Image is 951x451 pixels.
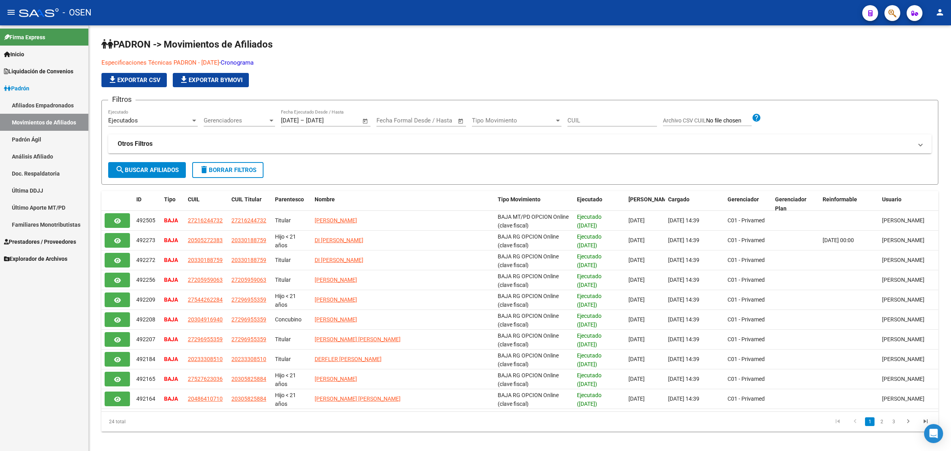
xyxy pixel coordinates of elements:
[188,217,223,224] span: 27216244732
[228,191,272,217] datatable-header-cell: CUIL Titular
[101,412,267,432] div: 24 total
[498,372,559,388] span: BAJA RG OPCION Online (clave fiscal)
[275,277,291,283] span: Titular
[889,417,898,426] a: 3
[706,117,752,124] input: Archivo CSV CUIL
[882,196,901,203] span: Usuario
[136,277,155,283] span: 492256
[231,396,266,402] span: 20305825884
[275,233,296,249] span: Hijo < 21 años
[231,356,266,362] span: 20233308510
[865,417,875,426] a: 1
[188,376,223,382] span: 27527623036
[164,336,178,342] strong: BAJA
[231,336,266,342] span: 27296955359
[728,336,765,342] span: C01 - Privamed
[495,191,574,217] datatable-header-cell: Tipo Movimiento
[628,217,645,224] span: [DATE]
[231,237,266,243] span: 20330188759
[188,257,223,263] span: 20330188759
[315,356,382,362] span: DERFLER [PERSON_NAME]
[108,94,136,105] h3: Filtros
[4,67,73,76] span: Liquidación de Convenios
[472,117,554,124] span: Tipo Movimiento
[311,191,495,217] datatable-header-cell: Nombre
[668,237,699,243] span: [DATE] 14:39
[668,396,699,402] span: [DATE] 14:39
[728,396,765,402] span: C01 - Privamed
[888,415,899,428] li: page 3
[848,417,863,426] a: go to previous page
[164,356,178,362] strong: BAJA
[668,196,689,203] span: Cargado
[4,254,67,263] span: Explorador de Archivos
[136,296,155,303] span: 492209
[164,237,178,243] strong: BAJA
[231,196,262,203] span: CUIL Titular
[315,257,363,263] span: DI [PERSON_NAME]
[136,356,155,362] span: 492184
[668,217,699,224] span: [DATE] 14:39
[665,191,724,217] datatable-header-cell: Cargado
[668,296,699,303] span: [DATE] 14:39
[498,333,559,348] span: BAJA RG OPCION Online (clave fiscal)
[101,73,167,87] button: Exportar CSV
[101,39,273,50] span: PADRON -> Movimientos de Afiliados
[108,134,932,153] mat-expansion-panel-header: Otros Filtros
[136,336,155,342] span: 492207
[498,253,559,269] span: BAJA RG OPCION Online (clave fiscal)
[628,296,645,303] span: [DATE]
[275,196,304,203] span: Parentesco
[823,196,857,203] span: Reinformable
[668,277,699,283] span: [DATE] 14:39
[179,75,189,84] mat-icon: file_download
[882,356,924,362] span: [PERSON_NAME]
[361,117,370,126] button: Open calendar
[498,352,559,368] span: BAJA RG OPCION Online (clave fiscal)
[275,336,291,342] span: Titular
[315,376,357,382] span: [PERSON_NAME]
[300,117,304,124] span: –
[231,277,266,283] span: 27205959063
[577,253,602,269] span: Ejecutado ([DATE])
[628,316,645,323] span: [DATE]
[101,58,407,67] p: -
[924,424,943,443] div: Open Intercom Messenger
[188,237,223,243] span: 20505272383
[108,162,186,178] button: Buscar Afiliados
[188,396,223,402] span: 20486410710
[4,50,24,59] span: Inicio
[115,166,179,174] span: Buscar Afiliados
[882,237,924,243] span: [PERSON_NAME]
[864,415,876,428] li: page 1
[628,376,645,382] span: [DATE]
[728,257,765,263] span: C01 - Privamed
[231,376,266,382] span: 20305825884
[275,392,296,407] span: Hijo < 21 años
[161,191,185,217] datatable-header-cell: Tipo
[136,217,155,224] span: 492505
[164,296,178,303] strong: BAJA
[577,313,602,328] span: Ejecutado ([DATE])
[823,237,854,243] span: [DATE] 00:00
[315,277,357,283] span: [PERSON_NAME]
[668,376,699,382] span: [DATE] 14:39
[275,372,296,388] span: Hijo < 21 años
[4,33,45,42] span: Firma Express
[882,217,924,224] span: [PERSON_NAME]
[136,316,155,323] span: 492208
[231,217,266,224] span: 27216244732
[668,257,699,263] span: [DATE] 14:39
[192,162,264,178] button: Borrar Filtros
[231,316,266,323] span: 27296955359
[879,191,938,217] datatable-header-cell: Usuario
[164,196,176,203] span: Tipo
[164,277,178,283] strong: BAJA
[108,117,138,124] span: Ejecutados
[724,191,772,217] datatable-header-cell: Gerenciador
[275,316,302,323] span: Concubino
[416,117,454,124] input: Fecha fin
[577,333,602,348] span: Ejecutado ([DATE])
[628,257,645,263] span: [DATE]
[498,392,559,407] span: BAJA RG OPCION Online (clave fiscal)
